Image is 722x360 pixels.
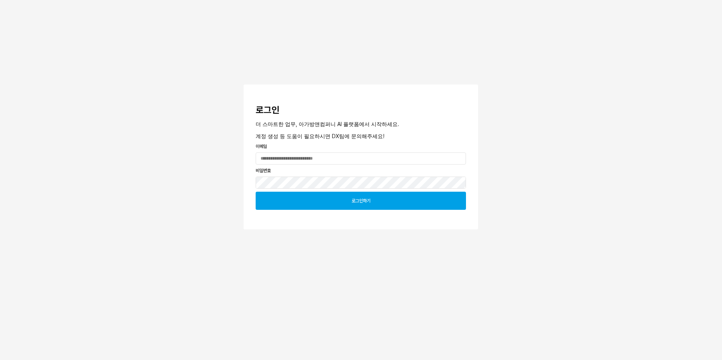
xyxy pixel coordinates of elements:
[256,192,466,210] button: 로그인하기
[256,105,466,115] h3: 로그인
[352,198,370,204] p: 로그인하기
[256,143,466,150] p: 이메일
[256,132,466,140] p: 계정 생성 등 도움이 필요하시면 DX팀에 문의해주세요!
[256,167,466,174] p: 비밀번호
[256,120,466,128] p: 더 스마트한 업무, 아가방앤컴퍼니 AI 플랫폼에서 시작하세요.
